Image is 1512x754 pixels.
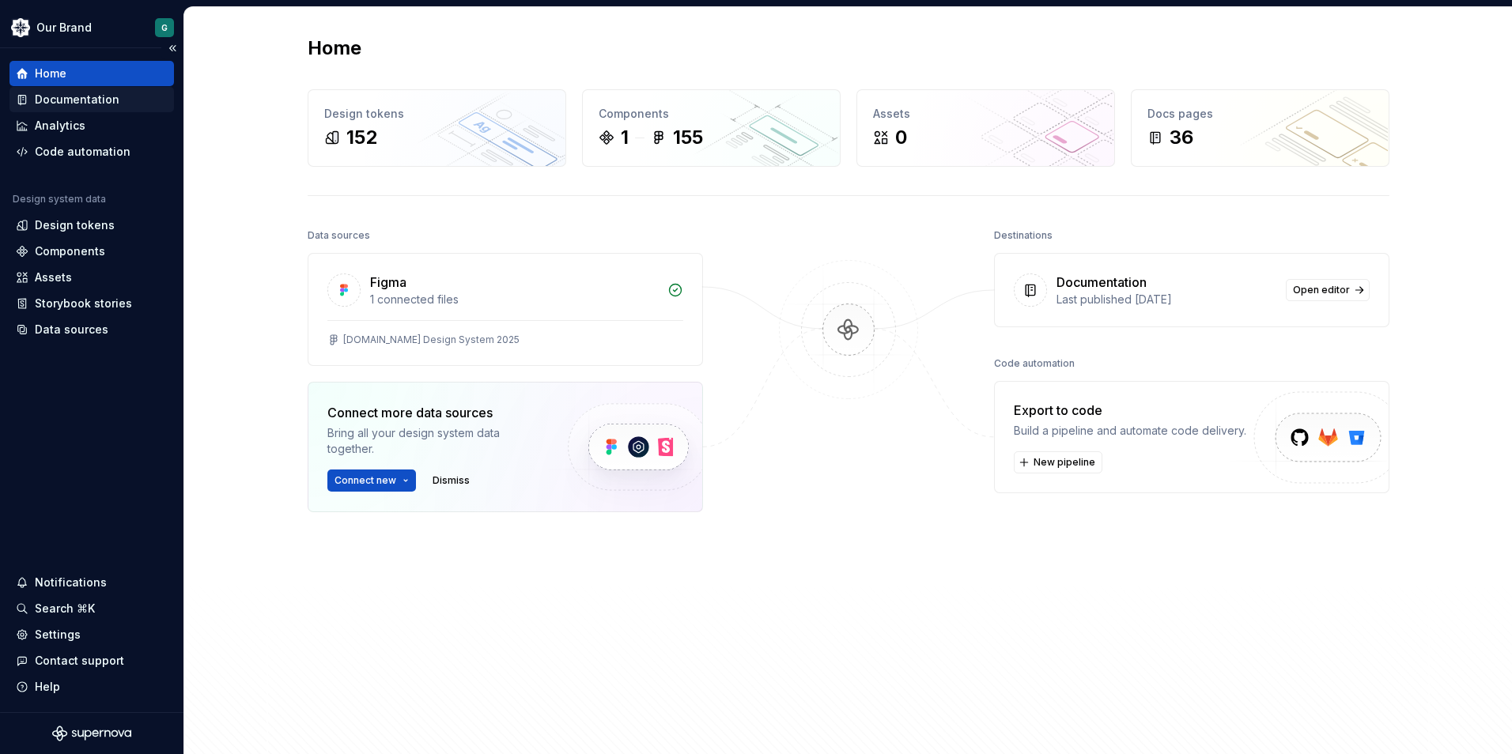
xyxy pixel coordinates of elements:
div: Components [35,243,105,259]
a: Code automation [9,139,174,164]
div: Notifications [35,575,107,590]
h2: Home [308,36,361,61]
span: Connect new [335,474,396,487]
div: 1 connected files [370,292,658,307]
div: Our Brand [36,20,92,36]
div: 152 [346,125,377,150]
div: 0 [895,125,907,150]
button: Dismiss [425,469,477,492]
div: Assets [35,270,72,285]
button: Contact support [9,648,174,673]
button: Notifications [9,570,174,595]
div: Data sources [308,224,370,247]
div: Documentation [35,92,119,107]
div: Settings [35,627,81,643]
div: Storybook stories [35,296,132,311]
div: 155 [673,125,703,150]
div: Contact support [35,653,124,669]
div: Bring all your design system data together. [327,425,541,457]
div: Documentation [1057,273,1147,292]
a: Analytics [9,113,174,138]
a: Components [9,239,174,264]
div: Design system data [13,193,106,205]
a: Home [9,61,174,86]
div: Figma [370,273,406,292]
button: New pipeline [1014,451,1102,473]
button: Help [9,674,174,699]
div: Data sources [35,322,108,337]
div: Build a pipeline and automate code delivery. [1014,423,1246,439]
div: Last published [DATE] [1057,292,1276,307]
div: Search ⌘K [35,601,95,616]
div: Docs pages [1147,106,1373,122]
div: Destinations [994,224,1053,247]
a: Storybook stories [9,291,174,316]
div: Assets [873,106,1098,122]
a: Design tokens152 [308,89,566,167]
a: Data sources [9,317,174,342]
div: Components [599,106,824,122]
div: Export to code [1014,401,1246,420]
button: Collapse sidebar [161,37,183,59]
button: Connect new [327,469,416,492]
div: Design tokens [35,217,115,233]
div: Home [35,66,66,81]
a: Design tokens [9,213,174,238]
span: Dismiss [433,474,470,487]
button: Search ⌘K [9,596,174,621]
div: Help [35,679,60,695]
div: [DOMAIN_NAME] Design System 2025 [343,334,520,346]
div: Design tokens [324,106,550,122]
span: Open editor [1293,284,1350,296]
div: Code automation [994,352,1075,375]
button: Our BrandG [3,10,180,44]
div: Analytics [35,118,85,134]
span: New pipeline [1034,456,1095,469]
div: Connect more data sources [327,403,541,422]
a: Assets [9,265,174,290]
div: Code automation [35,144,130,160]
img: 344848e3-ec3d-4aa0-b708-b8ed6430a7e0.png [11,18,30,37]
a: Assets0 [856,89,1115,167]
div: 1 [621,125,629,150]
a: Figma1 connected files[DOMAIN_NAME] Design System 2025 [308,253,703,366]
a: Docs pages36 [1131,89,1389,167]
a: Open editor [1286,279,1370,301]
a: Components1155 [582,89,841,167]
div: G [161,21,168,34]
div: 36 [1170,125,1193,150]
svg: Supernova Logo [52,726,131,741]
a: Settings [9,622,174,647]
a: Documentation [9,87,174,112]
